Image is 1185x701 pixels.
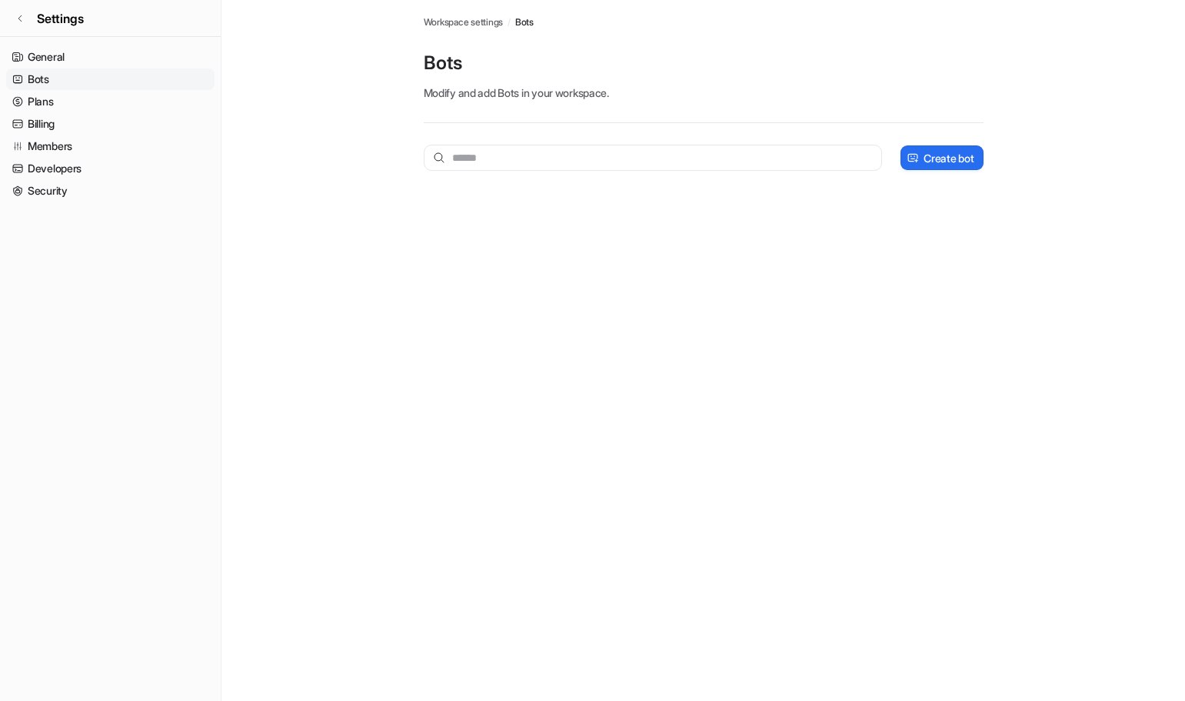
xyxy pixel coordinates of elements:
a: Bots [6,68,215,90]
a: Bots [515,15,534,29]
a: Billing [6,113,215,135]
p: Bots [424,51,984,75]
a: Security [6,180,215,202]
a: Plans [6,91,215,112]
a: Developers [6,158,215,179]
img: create [907,152,919,164]
p: Create bot [924,150,974,166]
span: Settings [37,9,84,28]
span: / [508,15,511,29]
a: General [6,46,215,68]
p: Modify and add Bots in your workspace. [424,85,984,101]
button: Create bot [900,145,983,170]
a: Workspace settings [424,15,504,29]
a: Members [6,135,215,157]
